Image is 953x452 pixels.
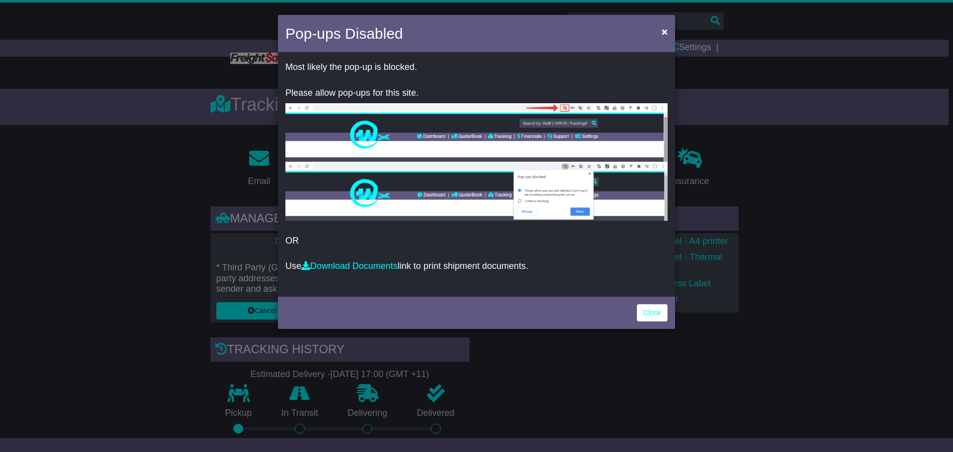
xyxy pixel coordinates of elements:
img: allow-popup-2.png [285,162,668,221]
h4: Pop-ups Disabled [285,22,403,45]
a: Close [637,304,668,322]
div: OR [278,55,675,294]
img: allow-popup-1.png [285,103,668,162]
p: Use link to print shipment documents. [285,261,668,272]
button: Close [657,21,673,42]
span: × [662,26,668,37]
a: Download Documents [301,261,398,271]
p: Please allow pop-ups for this site. [285,88,668,99]
p: Most likely the pop-up is blocked. [285,62,668,73]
